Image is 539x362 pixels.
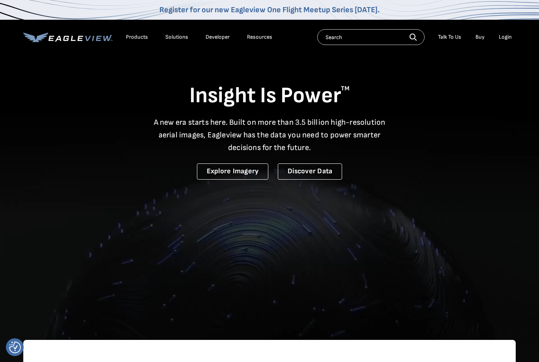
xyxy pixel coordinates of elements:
[159,5,380,15] a: Register for our new Eagleview One Flight Meetup Series [DATE].
[317,29,425,45] input: Search
[475,34,485,41] a: Buy
[9,341,21,353] img: Revisit consent button
[149,116,390,154] p: A new era starts here. Built on more than 3.5 billion high-resolution aerial images, Eagleview ha...
[278,163,342,180] a: Discover Data
[438,34,461,41] div: Talk To Us
[165,34,188,41] div: Solutions
[126,34,148,41] div: Products
[9,341,21,353] button: Consent Preferences
[23,82,516,110] h1: Insight Is Power
[247,34,272,41] div: Resources
[499,34,512,41] div: Login
[341,85,350,92] sup: TM
[197,163,269,180] a: Explore Imagery
[206,34,230,41] a: Developer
